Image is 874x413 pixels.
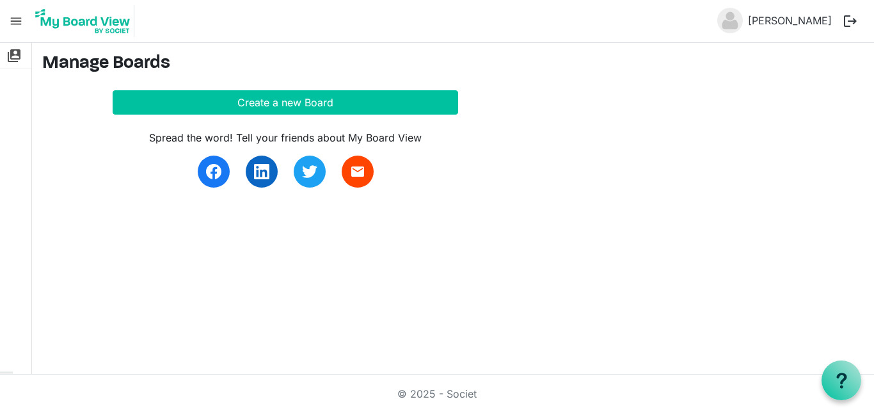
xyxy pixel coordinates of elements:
span: menu [4,9,28,33]
button: logout [837,8,864,35]
a: My Board View Logo [31,5,139,37]
h3: Manage Boards [42,53,864,75]
a: [PERSON_NAME] [743,8,837,33]
img: twitter.svg [302,164,317,179]
span: email [350,164,365,179]
button: Create a new Board [113,90,458,115]
img: facebook.svg [206,164,221,179]
a: email [342,156,374,188]
img: My Board View Logo [31,5,134,37]
img: no-profile-picture.svg [717,8,743,33]
div: Spread the word! Tell your friends about My Board View [113,130,458,145]
img: linkedin.svg [254,164,269,179]
a: © 2025 - Societ [397,387,477,400]
span: switch_account [6,43,22,69]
